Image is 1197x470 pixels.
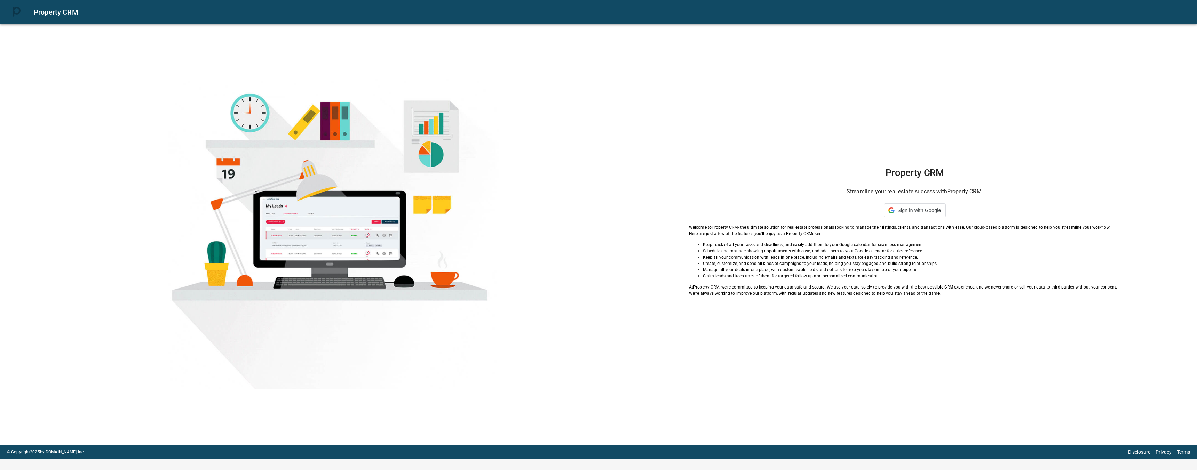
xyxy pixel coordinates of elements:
[703,242,1141,248] p: Keep track of all your tasks and deadlines, and easily add them to your Google calendar for seaml...
[689,290,1141,297] p: We're always working to improve our platform, with regular updates and new features designed to h...
[7,449,85,455] p: © Copyright 2025 by
[689,187,1141,196] h6: Streamline your real estate success with Property CRM .
[703,260,1141,267] p: Create, customize, and send all kinds of campaigns to your leads, helping you stay engaged and bu...
[703,273,1141,279] p: Claim leads and keep track of them for targeted follow-up and personalized communication.
[689,167,1141,178] h1: Property CRM
[703,267,1141,273] p: Manage all your deals in one place, with customizable fields and options to help you stay on top ...
[703,248,1141,254] p: Schedule and manage showing appointments with ease, and add them to your Google calendar for quic...
[703,254,1141,260] p: Keep all your communication with leads in one place, including emails and texts, for easy trackin...
[1177,449,1190,455] a: Terms
[1156,449,1172,455] a: Privacy
[897,208,941,213] span: Sign in with Google
[884,203,945,217] div: Sign in with Google
[689,224,1141,230] p: Welcome to Property CRM - the ultimate solution for real estate professionals looking to manage t...
[689,284,1141,290] p: At Property CRM , we're committed to keeping your data safe and secure. We use your data solely t...
[1128,449,1150,455] a: Disclosure
[34,7,1189,18] div: Property CRM
[45,449,85,454] a: [DOMAIN_NAME] Inc.
[689,230,1141,237] p: Here are just a few of the features you'll enjoy as a Property CRM user:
